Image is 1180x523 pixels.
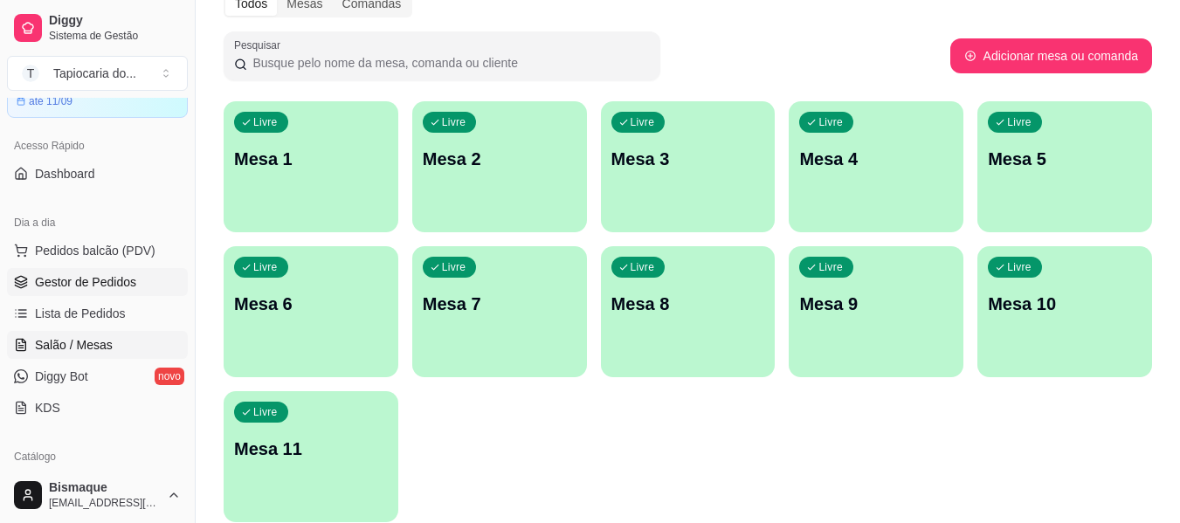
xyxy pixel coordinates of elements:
[234,38,286,52] label: Pesquisar
[423,147,576,171] p: Mesa 2
[7,56,188,91] button: Select a team
[234,147,388,171] p: Mesa 1
[7,394,188,422] a: KDS
[7,7,188,49] a: DiggySistema de Gestão
[49,496,160,510] span: [EMAIL_ADDRESS][DOMAIN_NAME]
[423,292,576,316] p: Mesa 7
[247,54,650,72] input: Pesquisar
[53,65,136,82] div: Tapiocaria do ...
[7,299,188,327] a: Lista de Pedidos
[35,242,155,259] span: Pedidos balcão (PDV)
[7,160,188,188] a: Dashboard
[412,246,587,377] button: LivreMesa 7
[988,292,1142,316] p: Mesa 10
[253,405,278,419] p: Livre
[253,115,278,129] p: Livre
[789,246,963,377] button: LivreMesa 9
[7,209,188,237] div: Dia a dia
[22,65,39,82] span: T
[1007,115,1032,129] p: Livre
[224,391,398,522] button: LivreMesa 11
[35,273,136,291] span: Gestor de Pedidos
[818,115,843,129] p: Livre
[35,305,126,322] span: Lista de Pedidos
[799,147,953,171] p: Mesa 4
[7,268,188,296] a: Gestor de Pedidos
[601,246,776,377] button: LivreMesa 8
[601,101,776,232] button: LivreMesa 3
[234,292,388,316] p: Mesa 6
[799,292,953,316] p: Mesa 9
[29,94,72,108] article: até 11/09
[35,399,60,416] span: KDS
[7,474,188,516] button: Bismaque[EMAIL_ADDRESS][DOMAIN_NAME]
[611,292,765,316] p: Mesa 8
[977,246,1152,377] button: LivreMesa 10
[7,237,188,265] button: Pedidos balcão (PDV)
[7,331,188,359] a: Salão / Mesas
[224,101,398,232] button: LivreMesa 1
[49,480,160,496] span: Bismaque
[7,362,188,390] a: Diggy Botnovo
[611,147,765,171] p: Mesa 3
[7,443,188,471] div: Catálogo
[442,260,466,274] p: Livre
[1007,260,1032,274] p: Livre
[35,368,88,385] span: Diggy Bot
[224,246,398,377] button: LivreMesa 6
[631,260,655,274] p: Livre
[253,260,278,274] p: Livre
[7,132,188,160] div: Acesso Rápido
[35,336,113,354] span: Salão / Mesas
[631,115,655,129] p: Livre
[988,147,1142,171] p: Mesa 5
[234,437,388,461] p: Mesa 11
[412,101,587,232] button: LivreMesa 2
[818,260,843,274] p: Livre
[789,101,963,232] button: LivreMesa 4
[35,165,95,182] span: Dashboard
[977,101,1152,232] button: LivreMesa 5
[950,38,1152,73] button: Adicionar mesa ou comanda
[442,115,466,129] p: Livre
[49,29,181,43] span: Sistema de Gestão
[49,13,181,29] span: Diggy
